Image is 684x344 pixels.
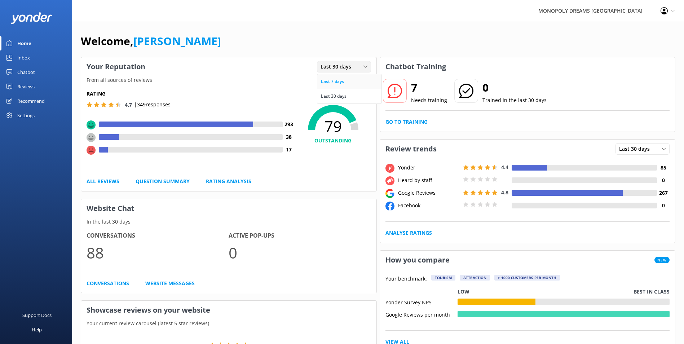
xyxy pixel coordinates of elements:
[134,101,171,109] p: | 349 responses
[380,57,451,76] h3: Chatbot Training
[81,319,376,327] p: Your current review carousel (latest 5 star reviews)
[295,137,371,145] h4: OUTSTANDING
[657,202,670,210] h4: 0
[657,176,670,184] h4: 0
[396,202,461,210] div: Facebook
[11,12,52,24] img: yonder-white-logo.png
[87,241,229,265] p: 88
[396,176,461,184] div: Heard by staff
[460,275,490,281] div: Attraction
[380,140,442,158] h3: Review trends
[81,57,151,76] h3: Your Reputation
[133,34,221,48] a: [PERSON_NAME]
[431,275,455,281] div: Tourism
[396,189,461,197] div: Google Reviews
[125,101,132,108] span: 4.7
[654,257,670,263] span: New
[87,177,119,185] a: All Reviews
[81,76,376,84] p: From all sources of reviews
[657,189,670,197] h4: 267
[32,322,42,337] div: Help
[17,108,35,123] div: Settings
[321,93,347,100] div: Last 30 days
[321,78,344,85] div: Last 7 days
[81,301,376,319] h3: Showcase reviews on your website
[385,229,432,237] a: Analyse Ratings
[81,218,376,226] p: In the last 30 days
[321,63,356,71] span: Last 30 days
[482,96,547,104] p: Trained in the last 30 days
[634,288,670,296] p: Best in class
[87,90,295,98] h5: Rating
[619,145,654,153] span: Last 30 days
[87,279,129,287] a: Conversations
[145,279,195,287] a: Website Messages
[229,241,371,265] p: 0
[136,177,190,185] a: Question Summary
[396,164,461,172] div: Yonder
[81,32,221,50] h1: Welcome,
[206,177,251,185] a: Rating Analysis
[283,133,295,141] h4: 38
[385,311,458,317] div: Google Reviews per month
[458,288,469,296] p: Low
[501,164,508,171] span: 4.4
[482,79,547,96] h2: 0
[283,120,295,128] h4: 293
[17,65,35,79] div: Chatbot
[501,189,508,196] span: 4.8
[494,275,560,281] div: > 1000 customers per month
[87,231,229,241] h4: Conversations
[17,94,45,108] div: Recommend
[81,199,376,218] h3: Website Chat
[657,164,670,172] h4: 85
[411,79,447,96] h2: 7
[22,308,52,322] div: Support Docs
[17,36,31,50] div: Home
[385,299,458,305] div: Yonder Survey NPS
[295,90,371,98] p: NPS
[229,231,371,241] h4: Active Pop-ups
[17,79,35,94] div: Reviews
[295,117,371,135] span: 79
[380,251,455,269] h3: How you compare
[385,275,427,283] p: Your benchmark:
[17,50,30,65] div: Inbox
[385,118,428,126] a: Go to Training
[411,96,447,104] p: Needs training
[283,146,295,154] h4: 17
